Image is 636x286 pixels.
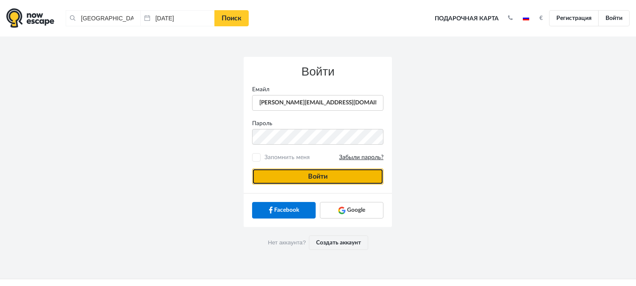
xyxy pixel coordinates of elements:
[246,85,390,94] label: Емайл
[347,206,365,214] span: Google
[214,10,249,26] a: Поиск
[536,14,547,22] button: €
[252,202,316,218] a: Facebook
[339,154,383,162] a: Забыли пароль?
[309,236,368,250] a: Создать аккаунт
[252,168,383,185] button: Войти
[66,10,140,26] input: Город или название квеста
[320,202,383,218] a: Google
[254,155,259,160] input: Запомнить меняЗабыли пароль?
[6,8,54,28] img: logo
[244,227,392,258] div: Нет аккаунта?
[549,10,599,26] a: Регистрация
[252,65,383,79] h3: Войти
[598,10,630,26] a: Войти
[540,15,543,21] strong: €
[262,153,383,162] span: Запомнить меня
[432,9,502,28] a: Подарочная карта
[523,16,529,20] img: ru.jpg
[246,119,390,128] label: Пароль
[274,206,299,214] span: Facebook
[140,10,215,26] input: Дата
